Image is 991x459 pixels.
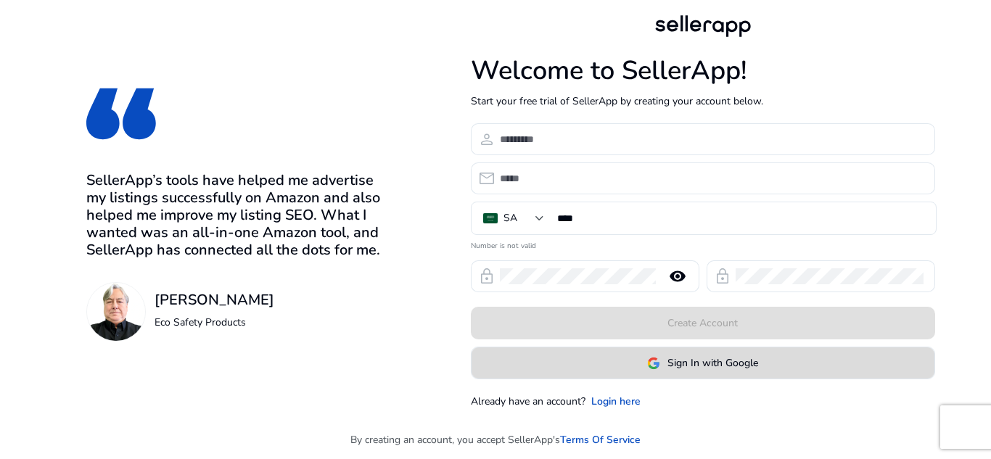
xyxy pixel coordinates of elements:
h3: [PERSON_NAME] [155,291,274,309]
a: Login here [591,394,641,409]
img: google-logo.svg [647,357,660,370]
p: Already have an account? [471,394,585,409]
mat-icon: remove_red_eye [660,268,695,285]
p: Eco Safety Products [155,315,274,330]
span: lock [714,268,731,285]
span: lock [478,268,495,285]
mat-error: Number is not valid [471,236,935,252]
a: Terms Of Service [560,432,641,447]
span: person [478,131,495,148]
h1: Welcome to SellerApp! [471,55,935,86]
h3: SellerApp’s tools have helped me advertise my listings successfully on Amazon and also helped me ... [86,172,396,259]
button: Sign In with Google [471,347,935,379]
div: SA [503,210,517,226]
span: email [478,170,495,187]
p: Start your free trial of SellerApp by creating your account below. [471,94,935,109]
span: Sign In with Google [667,355,758,371]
